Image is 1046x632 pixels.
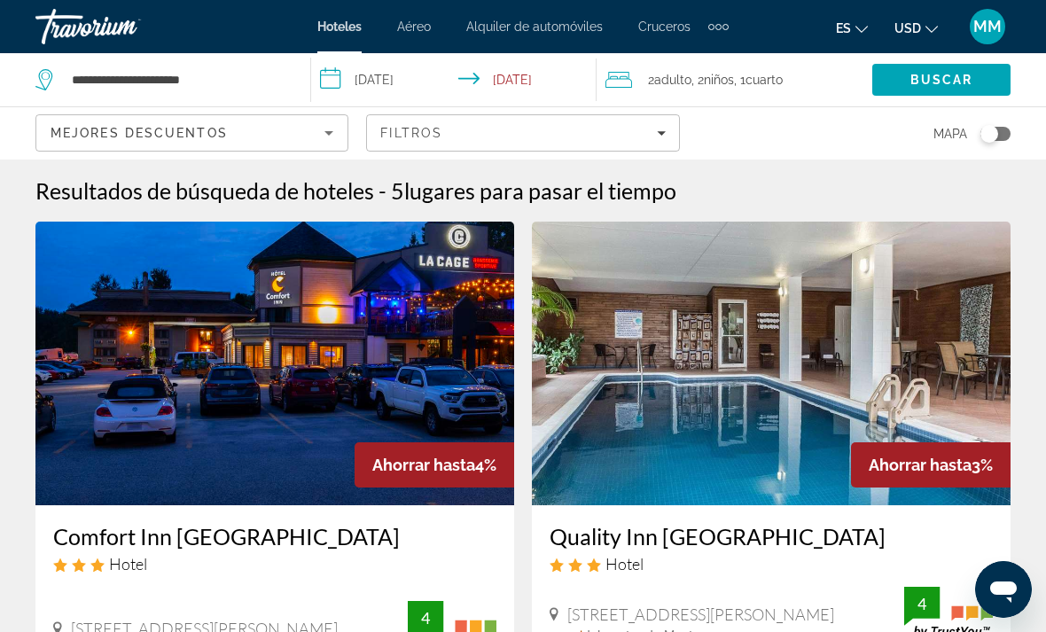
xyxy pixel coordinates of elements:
div: 3% [851,442,1011,488]
div: 3 star Hotel [53,554,496,573]
button: Change currency [894,15,938,41]
span: Mejores descuentos [51,126,228,140]
span: USD [894,21,921,35]
button: Search [872,64,1011,96]
span: , 2 [691,67,734,92]
button: User Menu [964,8,1011,45]
span: Ahorrar hasta [372,456,475,474]
img: Comfort Inn Mont Laurier [35,222,514,505]
a: Comfort Inn [GEOGRAPHIC_DATA] [53,523,496,550]
a: Aéreo [397,20,431,34]
a: Quality Inn [GEOGRAPHIC_DATA] [550,523,993,550]
span: Cuarto [745,73,783,87]
span: Ahorrar hasta [869,456,972,474]
button: Toggle map [967,126,1011,142]
span: Filtros [380,126,442,140]
span: - [379,177,386,204]
span: Adulto [654,73,691,87]
button: Filters [366,114,679,152]
button: Select check in and out date [311,53,596,106]
button: Extra navigation items [708,12,729,41]
span: 2 [648,67,691,92]
h1: Resultados de búsqueda de hoteles [35,177,374,204]
div: 4% [355,442,514,488]
div: 4 [904,593,940,614]
h2: 5 [391,177,676,204]
div: 3 star Hotel [550,554,993,573]
span: es [836,21,851,35]
span: Hotel [605,554,644,573]
img: Quality Inn Mont Laurier [532,222,1011,505]
a: Alquiler de automóviles [466,20,603,34]
span: , 1 [734,67,783,92]
a: Hoteles [317,20,362,34]
input: Search hotel destination [70,66,284,93]
span: Mapa [933,121,967,146]
span: Hotel [109,554,147,573]
button: Travelers: 2 adults, 2 children [597,53,872,106]
a: Travorium [35,4,213,50]
div: 4 [408,607,443,628]
span: MM [973,18,1002,35]
span: lugares para pasar el tiempo [404,177,676,204]
iframe: Bouton de lancement de la fenêtre de messagerie [975,561,1032,618]
mat-select: Sort by [51,122,333,144]
button: Change language [836,15,868,41]
a: Cruceros [638,20,691,34]
span: Buscar [910,73,973,87]
span: Niños [704,73,734,87]
span: [STREET_ADDRESS][PERSON_NAME] [567,605,834,624]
